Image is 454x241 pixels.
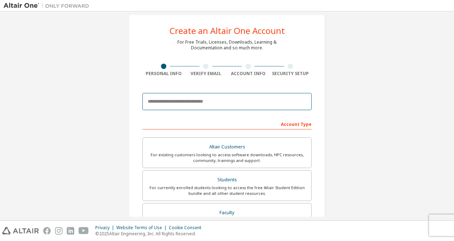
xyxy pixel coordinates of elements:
[147,185,307,196] div: For currently enrolled students looking to access the free Altair Student Edition bundle and all ...
[147,142,307,152] div: Altair Customers
[142,118,312,129] div: Account Type
[43,227,51,235] img: facebook.svg
[177,39,277,51] div: For Free Trials, Licenses, Downloads, Learning & Documentation and so much more.
[95,231,206,237] p: © 2025 Altair Engineering, Inc. All Rights Reserved.
[147,152,307,163] div: For existing customers looking to access software downloads, HPC resources, community, trainings ...
[2,227,39,235] img: altair_logo.svg
[95,225,116,231] div: Privacy
[147,208,307,218] div: Faculty
[227,71,269,77] div: Account Info
[116,225,169,231] div: Website Terms of Use
[170,26,285,35] div: Create an Altair One Account
[185,71,227,77] div: Verify Email
[55,227,62,235] img: instagram.svg
[67,227,74,235] img: linkedin.svg
[169,225,206,231] div: Cookie Consent
[147,175,307,185] div: Students
[269,71,312,77] div: Security Setup
[4,2,93,9] img: Altair One
[142,71,185,77] div: Personal Info
[79,227,89,235] img: youtube.svg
